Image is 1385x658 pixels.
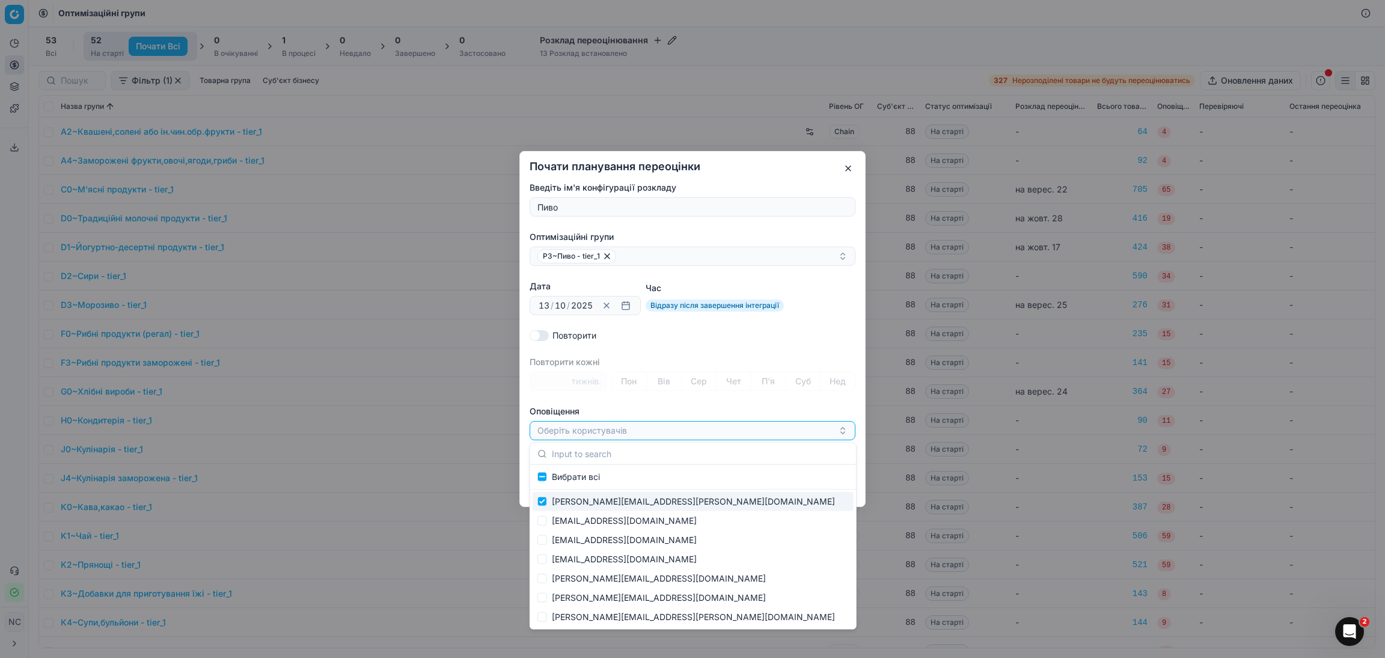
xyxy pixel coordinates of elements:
iframe: Intercom live chat [1335,617,1364,646]
span: Відразу після завершення інтеграції [646,300,784,312]
span: [EMAIL_ADDRESS][DOMAIN_NAME] [552,534,697,546]
span: 2 [1360,617,1369,627]
button: P3~Пиво - tier_1 [530,247,855,266]
span: P3~Пиво - tier_1 [543,251,600,261]
input: years [570,300,594,312]
span: Вибрати всі [552,471,600,483]
button: Оберіть користувачів [530,421,855,440]
span: [PERSON_NAME][EMAIL_ADDRESS][PERSON_NAME][DOMAIN_NAME] [552,496,835,508]
input: eg. "Weekly optimization" [535,198,850,216]
span: [PERSON_NAME][EMAIL_ADDRESS][DOMAIN_NAME] [552,573,766,585]
label: Оптимізаційні групи [530,231,855,243]
label: Повторити [552,330,596,342]
label: Дата [530,280,641,292]
div: Suggestions [530,465,856,629]
span: / [551,300,554,312]
input: Input to search [552,441,849,466]
span: [EMAIL_ADDRESS][DOMAIN_NAME] [552,553,697,565]
label: Час [646,280,784,296]
span: [PERSON_NAME][EMAIL_ADDRESS][PERSON_NAME][DOMAIN_NAME] [552,611,835,623]
label: Оповіщення [530,405,855,417]
span: / [567,300,570,312]
input: months [554,300,567,312]
span: [PERSON_NAME][EMAIL_ADDRESS][DOMAIN_NAME] [552,592,766,604]
label: Введіть ім'я конфігурації розкладу [530,182,855,194]
input: days [537,300,551,312]
h2: Почати планування переоцінки [530,161,855,172]
span: [EMAIL_ADDRESS][DOMAIN_NAME] [552,515,697,527]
